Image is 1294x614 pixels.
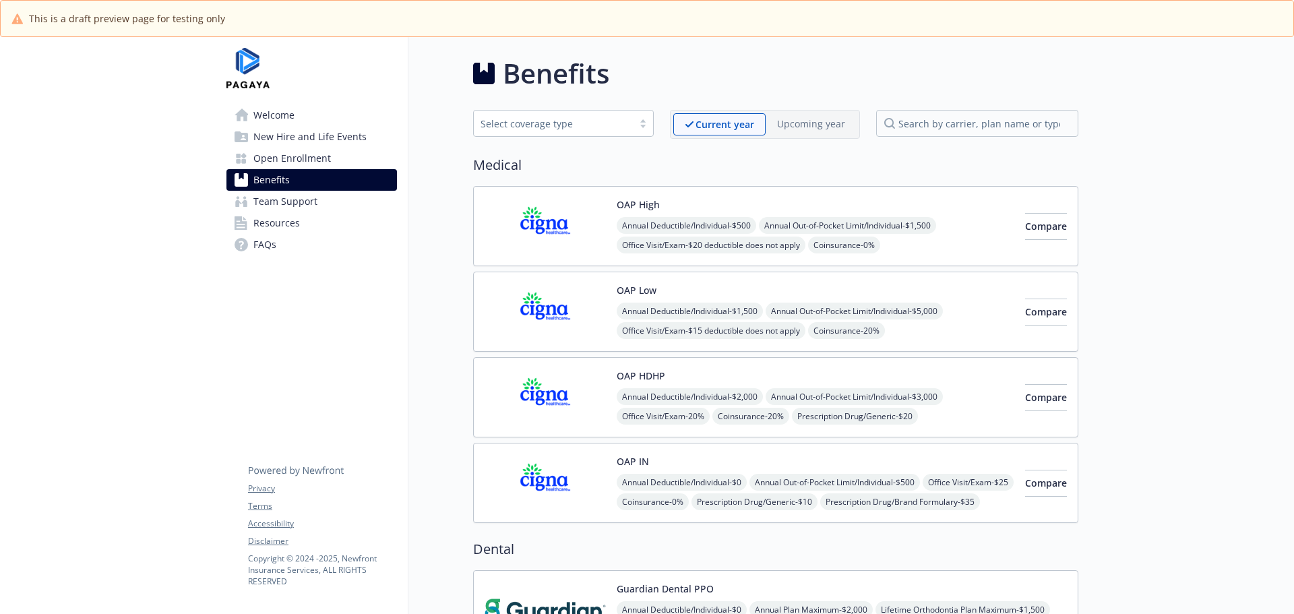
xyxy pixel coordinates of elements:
[485,454,606,512] img: CIGNA carrier logo
[923,474,1014,491] span: Office Visit/Exam - $25
[481,117,626,131] div: Select coverage type
[617,197,660,212] button: OAP High
[248,518,396,530] a: Accessibility
[766,113,857,135] span: Upcoming year
[253,191,317,212] span: Team Support
[248,483,396,495] a: Privacy
[503,53,609,94] h1: Benefits
[253,104,295,126] span: Welcome
[485,197,606,255] img: CIGNA carrier logo
[1025,384,1067,411] button: Compare
[696,117,754,131] p: Current year
[766,303,943,319] span: Annual Out-of-Pocket Limit/Individual - $5,000
[617,217,756,234] span: Annual Deductible/Individual - $500
[617,454,649,468] button: OAP IN
[617,237,805,253] span: Office Visit/Exam - $20 deductible does not apply
[226,169,397,191] a: Benefits
[691,493,818,510] span: Prescription Drug/Generic - $10
[253,212,300,234] span: Resources
[1025,305,1067,318] span: Compare
[473,155,1078,175] h2: Medical
[1025,213,1067,240] button: Compare
[808,237,880,253] span: Coinsurance - 0%
[485,283,606,340] img: CIGNA carrier logo
[617,322,805,339] span: Office Visit/Exam - $15 deductible does not apply
[749,474,920,491] span: Annual Out-of-Pocket Limit/Individual - $500
[808,322,885,339] span: Coinsurance - 20%
[253,234,276,255] span: FAQs
[876,110,1078,137] input: search by carrier, plan name or type
[226,191,397,212] a: Team Support
[1025,391,1067,404] span: Compare
[1025,299,1067,326] button: Compare
[1025,470,1067,497] button: Compare
[766,388,943,405] span: Annual Out-of-Pocket Limit/Individual - $3,000
[617,303,763,319] span: Annual Deductible/Individual - $1,500
[617,582,714,596] button: Guardian Dental PPO
[617,388,763,405] span: Annual Deductible/Individual - $2,000
[759,217,936,234] span: Annual Out-of-Pocket Limit/Individual - $1,500
[1025,477,1067,489] span: Compare
[1025,220,1067,233] span: Compare
[473,539,1078,559] h2: Dental
[226,212,397,234] a: Resources
[617,283,656,297] button: OAP Low
[777,117,845,131] p: Upcoming year
[226,148,397,169] a: Open Enrollment
[485,369,606,426] img: CIGNA carrier logo
[253,126,367,148] span: New Hire and Life Events
[29,11,225,26] span: This is a draft preview page for testing only
[253,148,331,169] span: Open Enrollment
[226,104,397,126] a: Welcome
[248,553,396,587] p: Copyright © 2024 - 2025 , Newfront Insurance Services, ALL RIGHTS RESERVED
[226,126,397,148] a: New Hire and Life Events
[617,474,747,491] span: Annual Deductible/Individual - $0
[617,493,689,510] span: Coinsurance - 0%
[617,369,665,383] button: OAP HDHP
[248,500,396,512] a: Terms
[820,493,980,510] span: Prescription Drug/Brand Formulary - $35
[226,234,397,255] a: FAQs
[712,408,789,425] span: Coinsurance - 20%
[617,408,710,425] span: Office Visit/Exam - 20%
[248,535,396,547] a: Disclaimer
[792,408,918,425] span: Prescription Drug/Generic - $20
[253,169,290,191] span: Benefits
